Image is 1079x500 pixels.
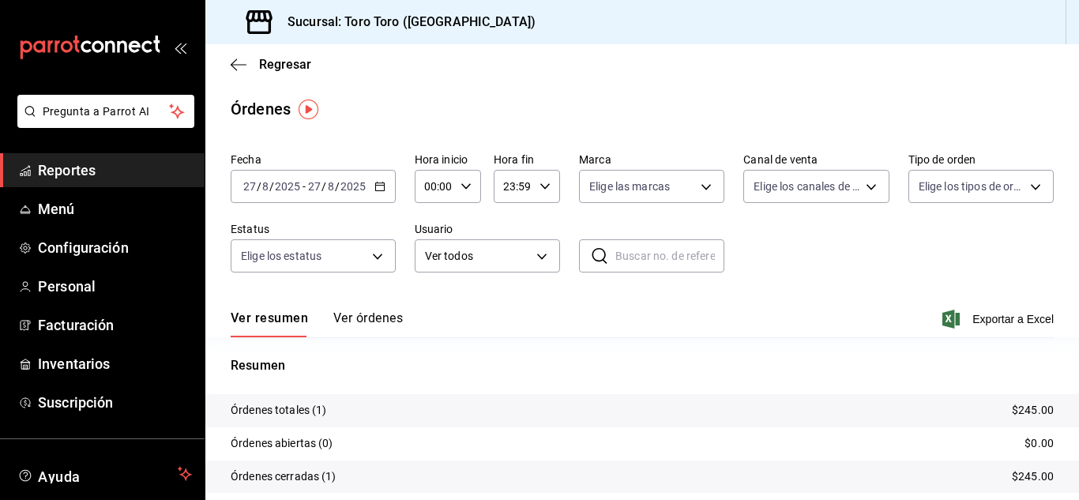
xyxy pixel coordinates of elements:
[340,180,367,193] input: ----
[231,97,291,121] div: Órdenes
[579,154,724,165] label: Marca
[754,179,859,194] span: Elige los canales de venta
[321,180,326,193] span: /
[743,154,889,165] label: Canal de venta
[38,464,171,483] span: Ayuda
[335,180,340,193] span: /
[11,115,194,131] a: Pregunta a Parrot AI
[257,180,261,193] span: /
[615,240,724,272] input: Buscar no. de referencia
[1012,468,1054,485] p: $245.00
[38,237,192,258] span: Configuración
[303,180,306,193] span: -
[494,154,560,165] label: Hora fin
[415,224,560,235] label: Usuario
[38,198,192,220] span: Menú
[269,180,274,193] span: /
[231,224,396,235] label: Estatus
[946,310,1054,329] button: Exportar a Excel
[231,402,327,419] p: Órdenes totales (1)
[327,180,335,193] input: --
[231,356,1054,375] p: Resumen
[241,248,321,264] span: Elige los estatus
[425,248,531,265] span: Ver todos
[919,179,1024,194] span: Elige los tipos de orden
[43,103,170,120] span: Pregunta a Parrot AI
[231,57,311,72] button: Regresar
[274,180,301,193] input: ----
[231,435,333,452] p: Órdenes abiertas (0)
[38,314,192,336] span: Facturación
[38,160,192,181] span: Reportes
[242,180,257,193] input: --
[38,276,192,297] span: Personal
[908,154,1054,165] label: Tipo de orden
[38,392,192,413] span: Suscripción
[261,180,269,193] input: --
[307,180,321,193] input: --
[1024,435,1054,452] p: $0.00
[1012,402,1054,419] p: $245.00
[231,154,396,165] label: Fecha
[231,310,308,337] button: Ver resumen
[415,154,481,165] label: Hora inicio
[275,13,536,32] h3: Sucursal: Toro Toro ([GEOGRAPHIC_DATA])
[333,310,403,337] button: Ver órdenes
[259,57,311,72] span: Regresar
[231,468,336,485] p: Órdenes cerradas (1)
[38,353,192,374] span: Inventarios
[589,179,670,194] span: Elige las marcas
[17,95,194,128] button: Pregunta a Parrot AI
[174,41,186,54] button: open_drawer_menu
[299,100,318,119] img: Tooltip marker
[231,310,403,337] div: navigation tabs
